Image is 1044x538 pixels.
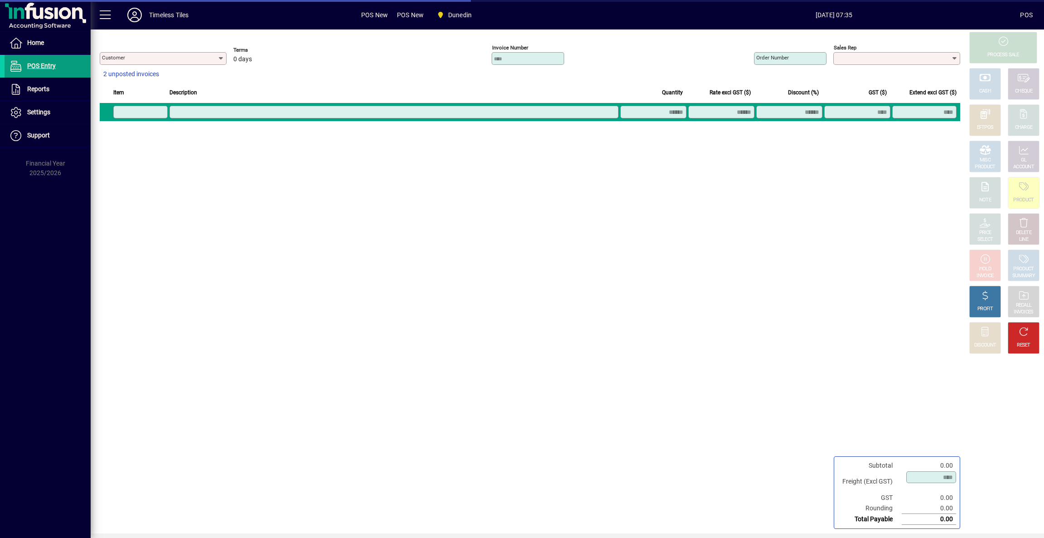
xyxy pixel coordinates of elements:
[662,88,683,98] span: Quantity
[27,132,50,139] span: Support
[233,56,252,63] span: 0 days
[102,54,125,61] mat-label: Customer
[5,78,91,101] a: Reports
[902,460,956,471] td: 0.00
[974,342,996,349] div: DISCOUNT
[233,47,288,53] span: Terms
[977,124,994,131] div: EFTPOS
[1016,230,1031,236] div: DELETE
[120,7,149,23] button: Profile
[902,514,956,525] td: 0.00
[648,8,1020,22] span: [DATE] 07:35
[788,88,819,98] span: Discount (%)
[980,157,991,164] div: MISC
[979,230,991,236] div: PRICE
[27,85,49,93] span: Reports
[397,8,424,22] span: POS New
[1013,266,1034,273] div: PRODUCT
[1015,88,1032,95] div: CHEQUE
[976,273,993,279] div: INVOICE
[977,306,993,313] div: PROFIT
[975,164,995,171] div: PRODUCT
[838,493,902,503] td: GST
[1016,302,1032,309] div: RECALL
[1017,342,1030,349] div: RESET
[1021,157,1027,164] div: GL
[756,54,789,61] mat-label: Order number
[838,460,902,471] td: Subtotal
[1014,309,1033,316] div: INVOICES
[1012,273,1035,279] div: SUMMARY
[492,44,528,51] mat-label: Invoice number
[1015,124,1033,131] div: CHARGE
[902,503,956,514] td: 0.00
[100,66,163,83] button: 2 unposted invoices
[979,88,991,95] div: CASH
[27,39,44,46] span: Home
[103,69,159,79] span: 2 unposted invoices
[902,493,956,503] td: 0.00
[113,88,124,98] span: Item
[838,514,902,525] td: Total Payable
[5,101,91,124] a: Settings
[869,88,887,98] span: GST ($)
[1019,236,1028,243] div: LINE
[838,503,902,514] td: Rounding
[361,8,388,22] span: POS New
[5,124,91,147] a: Support
[909,88,957,98] span: Extend excl GST ($)
[979,197,991,204] div: NOTE
[838,471,902,493] td: Freight (Excl GST)
[979,266,991,273] div: HOLD
[27,108,50,116] span: Settings
[710,88,751,98] span: Rate excl GST ($)
[433,7,475,23] span: Dunedin
[169,88,197,98] span: Description
[149,8,188,22] div: Timeless Tiles
[987,52,1019,59] div: PROCESS SALE
[834,44,856,51] mat-label: Sales rep
[1013,197,1034,204] div: PRODUCT
[27,62,56,69] span: POS Entry
[1013,164,1034,171] div: ACCOUNT
[1020,8,1033,22] div: POS
[448,8,472,22] span: Dunedin
[977,236,993,243] div: SELECT
[5,32,91,54] a: Home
